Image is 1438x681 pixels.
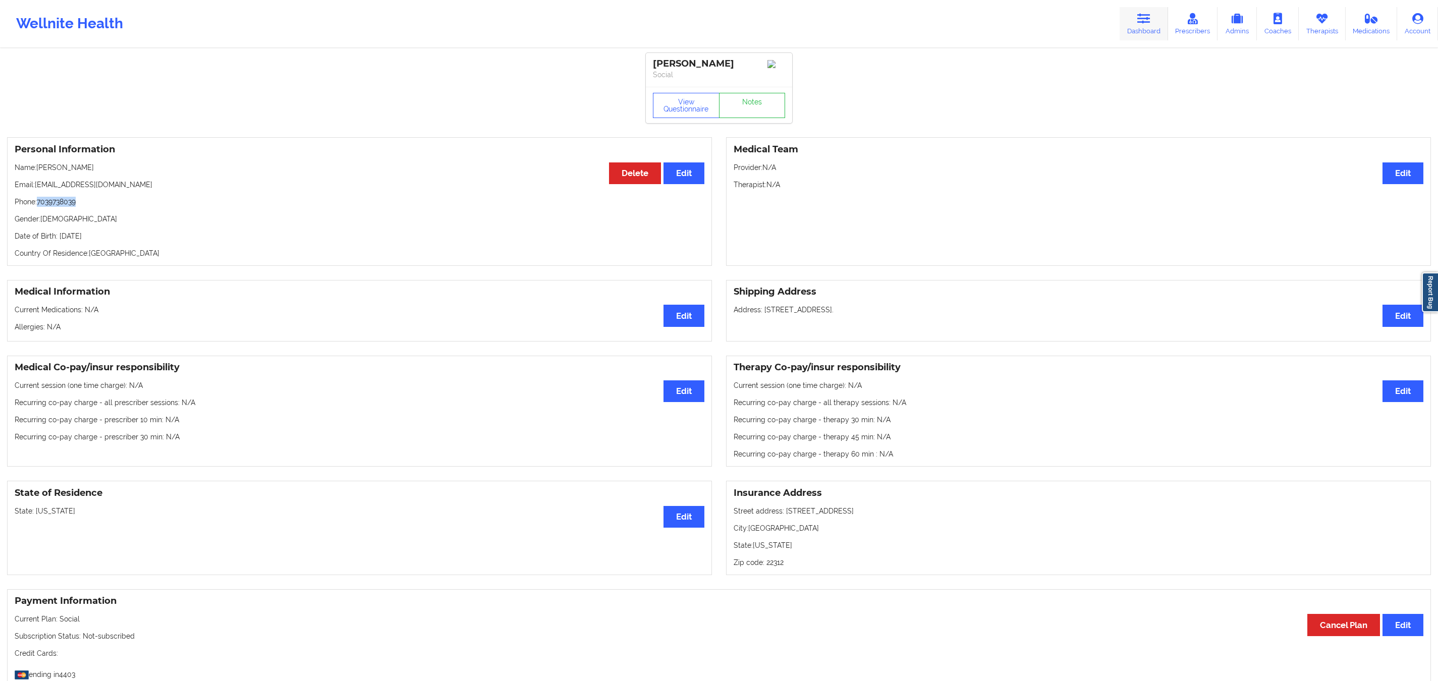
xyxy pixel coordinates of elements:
p: Name: [PERSON_NAME] [15,162,704,173]
button: Edit [663,506,704,528]
div: [PERSON_NAME] [653,58,785,70]
p: Allergies: N/A [15,322,704,332]
button: View Questionnaire [653,93,720,118]
p: Social [653,70,785,80]
p: Recurring co-pay charge - prescriber 30 min : N/A [15,432,704,442]
p: Address: [STREET_ADDRESS]. [734,305,1423,315]
button: Delete [609,162,661,184]
p: Email: [EMAIL_ADDRESS][DOMAIN_NAME] [15,180,704,190]
p: Recurring co-pay charge - prescriber 10 min : N/A [15,415,704,425]
p: State: [US_STATE] [15,506,704,516]
p: State: [US_STATE] [734,540,1423,550]
p: Gender: [DEMOGRAPHIC_DATA] [15,214,704,224]
button: Edit [663,305,704,326]
a: Dashboard [1120,7,1168,40]
h3: Medical Team [734,144,1423,155]
a: Account [1397,7,1438,40]
p: Current Plan: Social [15,614,1423,624]
button: Cancel Plan [1307,614,1380,636]
p: Current Medications: N/A [15,305,704,315]
button: Edit [1382,380,1423,402]
p: Recurring co-pay charge - all prescriber sessions : N/A [15,398,704,408]
a: Therapists [1299,7,1346,40]
button: Edit [663,380,704,402]
p: Credit Cards: [15,648,1423,658]
h3: Insurance Address [734,487,1423,499]
p: Zip code: 22312 [734,557,1423,567]
p: Country Of Residence: [GEOGRAPHIC_DATA] [15,248,704,258]
p: Recurring co-pay charge - therapy 30 min : N/A [734,415,1423,425]
p: City: [GEOGRAPHIC_DATA] [734,523,1423,533]
p: Current session (one time charge): N/A [15,380,704,390]
a: Prescribers [1168,7,1218,40]
a: Admins [1218,7,1257,40]
a: Notes [719,93,786,118]
button: Edit [1382,305,1423,326]
p: Street address: [STREET_ADDRESS] [734,506,1423,516]
p: Subscription Status: Not-subscribed [15,631,1423,641]
h3: Medical Co-pay/insur responsibility [15,362,704,373]
p: Date of Birth: [DATE] [15,231,704,241]
button: Edit [663,162,704,184]
a: Report Bug [1422,272,1438,312]
button: Edit [1382,614,1423,636]
p: Provider: N/A [734,162,1423,173]
p: Recurring co-pay charge - therapy 60 min : N/A [734,449,1423,459]
h3: Shipping Address [734,286,1423,298]
p: Recurring co-pay charge - all therapy sessions : N/A [734,398,1423,408]
h3: Therapy Co-pay/insur responsibility [734,362,1423,373]
button: Edit [1382,162,1423,184]
a: Medications [1346,7,1398,40]
p: Phone: 7039738039 [15,197,704,207]
h3: Medical Information [15,286,704,298]
h3: Payment Information [15,595,1423,607]
a: Coaches [1257,7,1299,40]
h3: Personal Information [15,144,704,155]
p: Therapist: N/A [734,180,1423,190]
p: Current session (one time charge): N/A [734,380,1423,390]
h3: State of Residence [15,487,704,499]
p: ending in 4403 [15,665,1423,679]
p: Recurring co-pay charge - therapy 45 min : N/A [734,432,1423,442]
img: Image%2Fplaceholer-image.png [767,60,785,68]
